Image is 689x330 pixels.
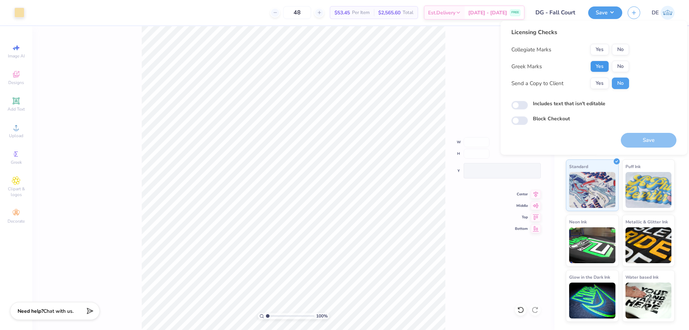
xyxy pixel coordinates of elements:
span: Standard [569,163,588,170]
span: Greek [11,159,22,165]
button: Yes [590,61,609,72]
span: Per Item [352,9,370,17]
img: Glow in the Dark Ink [569,283,615,319]
div: Collegiate Marks [511,46,551,54]
span: Image AI [8,53,25,59]
button: No [612,44,629,55]
span: Designs [8,80,24,85]
button: No [612,61,629,72]
span: [DATE] - [DATE] [468,9,507,17]
span: 100 % [316,313,328,319]
img: Metallic & Glitter Ink [625,227,672,263]
span: Decorate [8,218,25,224]
span: Upload [9,133,23,139]
span: DE [652,9,659,17]
span: Bottom [515,226,528,231]
span: Top [515,215,528,220]
button: No [612,78,629,89]
span: Water based Ink [625,273,658,281]
span: Glow in the Dark Ink [569,273,610,281]
img: Water based Ink [625,283,672,319]
a: DE [652,6,675,20]
label: Block Checkout [533,115,570,122]
span: Neon Ink [569,218,587,226]
span: Center [515,192,528,197]
span: Est. Delivery [428,9,455,17]
span: Total [403,9,413,17]
img: Puff Ink [625,172,672,208]
span: Add Text [8,106,25,112]
button: Save [588,6,622,19]
button: Yes [590,78,609,89]
span: Clipart & logos [4,186,29,197]
img: Djian Evardoni [661,6,675,20]
span: Chat with us. [43,308,74,315]
span: $2,565.60 [378,9,400,17]
span: Puff Ink [625,163,641,170]
img: Neon Ink [569,227,615,263]
img: Standard [569,172,615,208]
span: FREE [511,10,519,15]
input: Untitled Design [530,5,583,20]
div: Greek Marks [511,62,542,71]
span: Middle [515,203,528,208]
button: Yes [590,44,609,55]
input: – – [283,6,311,19]
div: Licensing Checks [511,28,629,37]
div: Send a Copy to Client [511,79,563,88]
span: Metallic & Glitter Ink [625,218,668,226]
label: Includes text that isn't editable [533,100,605,107]
strong: Need help? [18,308,43,315]
span: $53.45 [334,9,350,17]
